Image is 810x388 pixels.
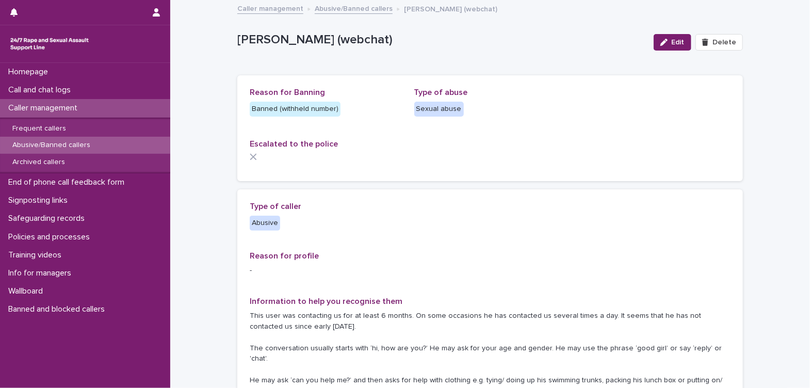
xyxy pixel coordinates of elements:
p: Homepage [4,67,56,77]
button: Edit [654,34,691,51]
div: Banned (withheld number) [250,102,341,117]
div: Abusive [250,216,280,231]
span: Delete [712,39,736,46]
span: Edit [672,39,685,46]
p: Archived callers [4,158,73,167]
p: Signposting links [4,196,76,205]
span: Reason for Banning [250,88,325,96]
span: Reason for profile [250,252,319,260]
p: Info for managers [4,268,79,278]
div: Sexual abuse [414,102,464,117]
p: Training videos [4,250,70,260]
span: Escalated to the police [250,140,338,148]
p: [PERSON_NAME] (webchat) [404,3,497,14]
p: Frequent callers [4,124,74,133]
p: - [250,265,731,276]
span: Information to help you recognise them [250,297,402,305]
p: End of phone call feedback form [4,177,133,187]
p: Caller management [4,103,86,113]
span: Type of caller [250,202,301,211]
span: Type of abuse [414,88,468,96]
a: Caller management [237,2,303,14]
p: Call and chat logs [4,85,79,95]
p: Wallboard [4,286,51,296]
p: Abusive/Banned callers [4,141,99,150]
p: Banned and blocked callers [4,304,113,314]
p: Safeguarding records [4,214,93,223]
p: [PERSON_NAME] (webchat) [237,33,645,47]
a: Abusive/Banned callers [315,2,393,14]
img: rhQMoQhaT3yELyF149Cw [8,34,91,54]
button: Delete [695,34,743,51]
p: Policies and processes [4,232,98,242]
